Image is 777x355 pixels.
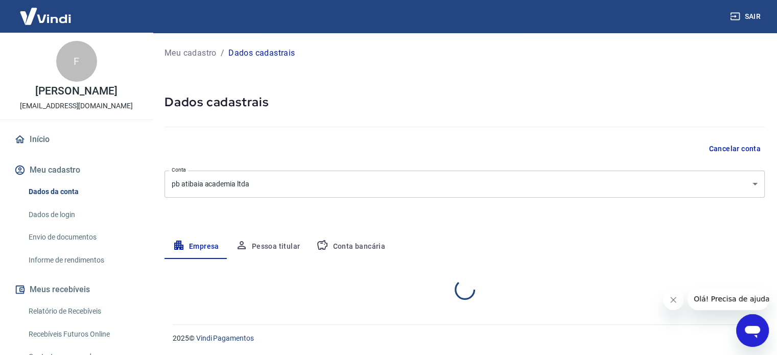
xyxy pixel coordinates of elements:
[12,128,140,151] a: Início
[164,234,227,259] button: Empresa
[728,7,765,26] button: Sair
[25,301,140,322] a: Relatório de Recebíveis
[704,139,765,158] button: Cancelar conta
[164,47,217,59] a: Meu cadastro
[25,324,140,345] a: Recebíveis Futuros Online
[12,278,140,301] button: Meus recebíveis
[12,1,79,32] img: Vindi
[20,101,133,111] p: [EMAIL_ADDRESS][DOMAIN_NAME]
[221,47,224,59] p: /
[12,159,140,181] button: Meu cadastro
[164,171,765,198] div: pb atibaia academia ltda
[663,290,684,310] iframe: Fechar mensagem
[172,166,186,174] label: Conta
[228,47,295,59] p: Dados cadastrais
[164,94,765,110] h5: Dados cadastrais
[25,250,140,271] a: Informe de rendimentos
[35,86,117,97] p: [PERSON_NAME]
[308,234,393,259] button: Conta bancária
[736,314,769,347] iframe: Botão para abrir a janela de mensagens
[25,204,140,225] a: Dados de login
[196,334,254,342] a: Vindi Pagamentos
[173,333,752,344] p: 2025 ©
[25,181,140,202] a: Dados da conta
[227,234,309,259] button: Pessoa titular
[688,288,769,310] iframe: Mensagem da empresa
[25,227,140,248] a: Envio de documentos
[56,41,97,82] div: F
[6,7,86,15] span: Olá! Precisa de ajuda?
